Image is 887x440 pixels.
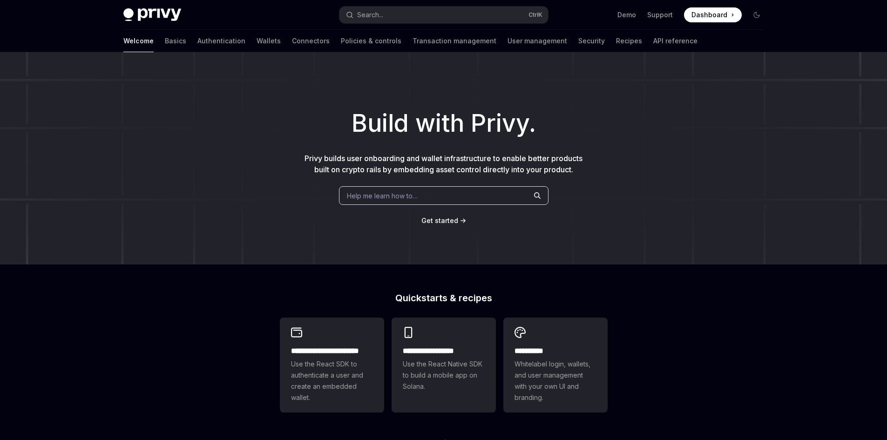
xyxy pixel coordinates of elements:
h1: Build with Privy. [15,105,872,142]
span: Privy builds user onboarding and wallet infrastructure to enable better products built on crypto ... [305,154,582,174]
img: dark logo [123,8,181,21]
a: Basics [165,30,186,52]
a: Policies & controls [341,30,401,52]
a: Dashboard [684,7,742,22]
a: Wallets [257,30,281,52]
span: Use the React Native SDK to build a mobile app on Solana. [403,359,485,392]
span: Use the React SDK to authenticate a user and create an embedded wallet. [291,359,373,403]
button: Toggle dark mode [749,7,764,22]
a: Get started [421,216,458,225]
span: Dashboard [691,10,727,20]
a: Security [578,30,605,52]
span: Whitelabel login, wallets, and user management with your own UI and branding. [515,359,596,403]
a: Recipes [616,30,642,52]
span: Help me learn how to… [347,191,418,201]
span: Ctrl K [528,11,542,19]
a: API reference [653,30,697,52]
a: Support [647,10,673,20]
h2: Quickstarts & recipes [280,293,608,303]
a: **** **** **** ***Use the React Native SDK to build a mobile app on Solana. [392,318,496,413]
a: Transaction management [413,30,496,52]
span: Get started [421,217,458,224]
a: **** *****Whitelabel login, wallets, and user management with your own UI and branding. [503,318,608,413]
a: Demo [617,10,636,20]
a: User management [508,30,567,52]
div: Search... [357,9,383,20]
a: Authentication [197,30,245,52]
a: Welcome [123,30,154,52]
a: Connectors [292,30,330,52]
button: Open search [339,7,548,23]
